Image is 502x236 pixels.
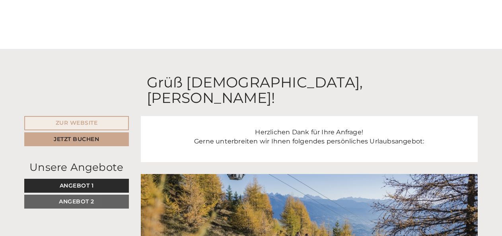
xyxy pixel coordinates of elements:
div: Unsere Angebote [24,160,129,175]
a: Zur Website [24,116,129,130]
span: Angebot 2 [59,198,94,205]
a: Jetzt buchen [24,132,129,146]
p: Herzlichen Dank für Ihre Anfrage! Gerne unterbreiten wir Ihnen folgendes persönliches Urlaubsange... [153,128,466,146]
h1: Grüß [DEMOGRAPHIC_DATA], [PERSON_NAME]! [147,75,472,106]
span: Angebot 1 [60,182,94,189]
